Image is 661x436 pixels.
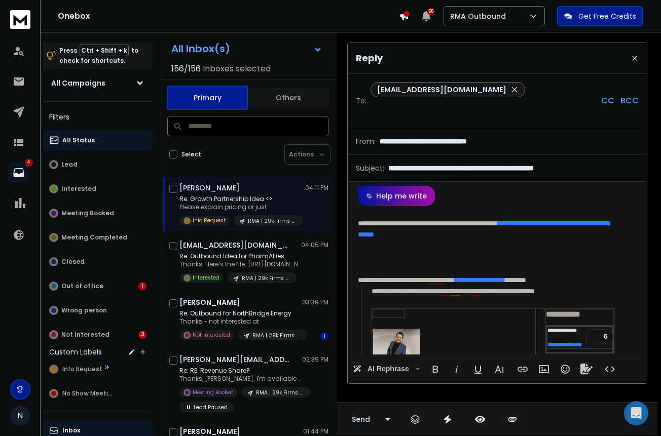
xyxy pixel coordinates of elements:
[302,298,328,306] p: 03:39 PM
[179,297,240,307] h1: [PERSON_NAME]
[179,260,301,268] p: Thanks. Here’s the file: [URL][DOMAIN_NAME] [[URL][DOMAIN_NAME]] Basically, we help companies
[43,227,153,248] button: Meeting Completed
[51,78,105,88] h1: All Campaigns
[43,154,153,175] button: Lead
[179,309,301,318] p: Re: Outbound for NorthBridge Energy
[9,163,29,183] a: 4
[242,274,290,282] p: RMA | 29k Firms (General Team Info)
[62,426,80,434] p: Inbox
[61,233,127,242] p: Meeting Completed
[427,8,434,15] span: 50
[61,258,85,266] p: Closed
[193,217,226,224] p: Info Request
[301,241,328,249] p: 04:05 PM
[179,375,301,383] p: Thanks, [PERSON_NAME]. I'm available at the
[43,73,153,93] button: All Campaigns
[25,158,33,167] p: 4
[193,331,230,339] p: Not Interested
[203,63,271,75] h3: Inboxes selected
[43,359,153,379] button: Info Request
[179,195,301,203] p: Re: Growth Partnership Idea <>
[305,184,328,192] p: 04:11 PM
[365,365,411,373] span: AI Rephrase
[351,359,422,379] button: AI Rephrase
[377,85,506,95] p: [EMAIL_ADDRESS][DOMAIN_NAME]
[61,306,107,314] p: Wrong person
[181,150,201,158] label: Select
[43,276,153,296] button: Out of office1
[43,130,153,150] button: All Status
[61,209,114,217] p: Meeting Booked
[193,274,219,282] p: Interested
[10,406,30,426] button: N
[320,332,328,340] div: 1
[61,161,78,169] p: Lead
[556,359,575,379] button: Emoticons
[43,325,153,345] button: Not Interested3
[578,11,636,21] p: Get Free Credits
[62,136,95,144] p: All Status
[179,183,240,193] h1: [PERSON_NAME]
[356,163,384,173] p: Subject:
[43,179,153,199] button: Interested
[138,331,146,339] div: 3
[358,186,435,206] button: Help me write
[252,332,301,339] p: RMA | 29k Firms (General Team Info)
[356,51,383,65] p: Reply
[179,240,291,250] h1: [EMAIL_ADDRESS][DOMAIN_NAME]
[43,383,153,404] button: No Show Meeting
[179,252,301,260] p: Re: Outbound Idea for PharmAllies
[43,300,153,321] button: Wrong person
[179,367,301,375] p: Re: RE: Revenue Share?
[302,355,328,364] p: 02:39 PM
[256,389,305,397] p: RMA | 29k Firms (General Team Info)
[179,318,301,326] p: Thanks - not interested at
[557,6,643,26] button: Get Free Credits
[624,401,648,425] div: Open Intercom Messenger
[58,10,399,22] h1: Onebox
[248,87,329,109] button: Others
[193,388,234,396] p: Meeting Booked
[163,38,330,59] button: All Inbox(s)
[43,203,153,223] button: Meeting Booked
[61,331,109,339] p: Not Interested
[43,252,153,272] button: Closed
[61,185,96,193] p: Interested
[62,389,116,398] span: No Show Meeting
[534,359,554,379] button: Insert Image (Ctrl+P)
[248,217,297,225] p: RMA | 29k Firms (General Team Info)
[194,404,228,411] p: Lead Paused
[167,86,248,110] button: Primary
[601,95,614,107] p: CC
[356,96,366,106] p: To:
[10,10,30,29] img: logo
[62,365,102,373] span: Info Request
[450,11,510,21] p: RMA Outbound
[138,282,146,290] div: 1
[43,110,153,124] h3: Filters
[171,44,230,54] h1: All Inbox(s)
[620,95,639,107] p: BCC
[303,427,328,435] p: 01:44 PM
[49,347,102,357] h3: Custom Labels
[372,329,421,364] img: AIorK4w2dohBmXD35om3EB6ysPwug_ejpJiCyKie2sL6wAZjM89HRqlRFbgpXlLrHaBCVYQzJ9NNC5U
[343,409,379,429] button: Send
[179,354,291,365] h1: [PERSON_NAME][EMAIL_ADDRESS][DOMAIN_NAME]
[80,45,129,56] span: Ctrl + Shift + k
[59,46,138,66] p: Press to check for shortcuts.
[171,63,201,75] span: 156 / 156
[179,203,301,211] p: Please explain pricing or just
[61,282,103,290] p: Out of office
[356,136,376,146] p: From:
